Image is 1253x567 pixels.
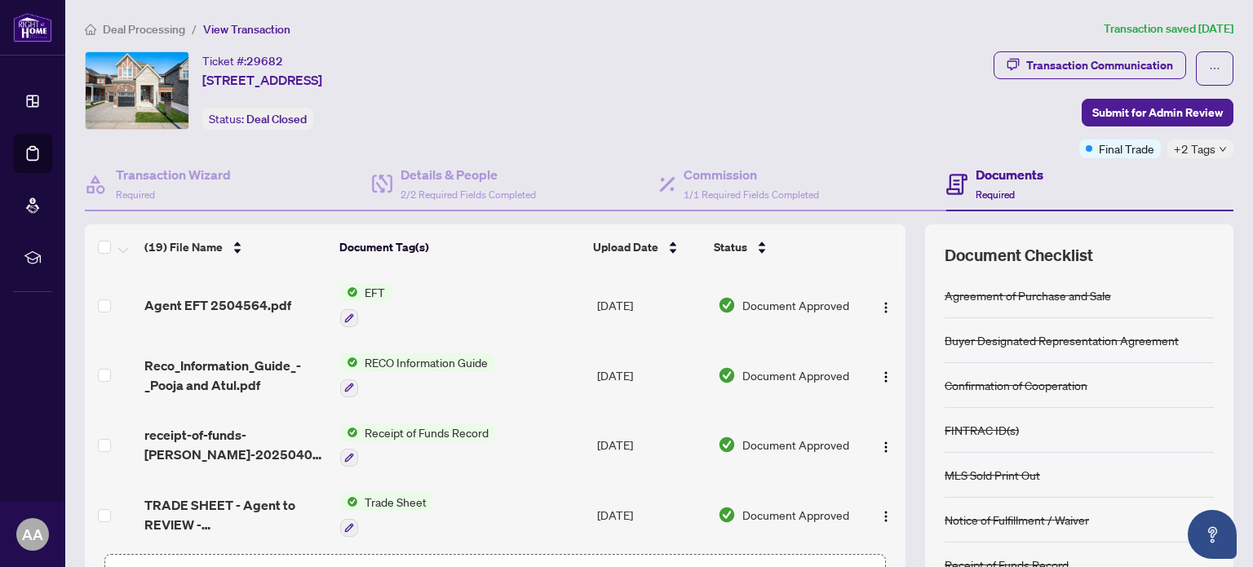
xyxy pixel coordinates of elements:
[202,70,322,90] span: [STREET_ADDRESS]
[358,353,494,371] span: RECO Information Guide
[340,283,392,327] button: Status IconEFT
[718,436,736,454] img: Document Status
[22,523,43,546] span: AA
[879,441,892,454] img: Logo
[1209,63,1220,74] span: ellipsis
[873,362,899,388] button: Logo
[138,224,333,270] th: (19) File Name
[945,421,1019,439] div: FINTRAC ID(s)
[945,511,1089,529] div: Notice of Fulfillment / Waiver
[945,466,1040,484] div: MLS Sold Print Out
[742,366,849,384] span: Document Approved
[144,425,327,464] span: receipt-of-funds-[PERSON_NAME]-20250409-083808.pdf
[976,165,1043,184] h4: Documents
[401,165,536,184] h4: Details & People
[879,510,892,523] img: Logo
[873,292,899,318] button: Logo
[873,502,899,528] button: Logo
[684,165,819,184] h4: Commission
[202,108,313,130] div: Status:
[684,188,819,201] span: 1/1 Required Fields Completed
[707,224,857,270] th: Status
[340,353,494,397] button: Status IconRECO Information Guide
[742,296,849,314] span: Document Approved
[718,296,736,314] img: Document Status
[742,506,849,524] span: Document Approved
[1188,510,1237,559] button: Open asap
[1219,145,1227,153] span: down
[879,370,892,383] img: Logo
[401,188,536,201] span: 2/2 Required Fields Completed
[192,20,197,38] li: /
[1092,100,1223,126] span: Submit for Admin Review
[358,493,433,511] span: Trade Sheet
[591,340,711,410] td: [DATE]
[202,51,283,70] div: Ticket #:
[1104,20,1233,38] article: Transaction saved [DATE]
[116,188,155,201] span: Required
[1026,52,1173,78] div: Transaction Communication
[587,224,707,270] th: Upload Date
[86,52,188,129] img: IMG-W11973581_1.jpg
[1082,99,1233,126] button: Submit for Admin Review
[358,423,495,441] span: Receipt of Funds Record
[340,353,358,371] img: Status Icon
[340,283,358,301] img: Status Icon
[246,54,283,69] span: 29682
[718,366,736,384] img: Document Status
[1099,140,1154,157] span: Final Trade
[945,331,1179,349] div: Buyer Designated Representation Agreement
[203,22,290,37] span: View Transaction
[742,436,849,454] span: Document Approved
[358,283,392,301] span: EFT
[591,480,711,550] td: [DATE]
[945,286,1111,304] div: Agreement of Purchase and Sale
[1174,140,1215,158] span: +2 Tags
[13,12,52,42] img: logo
[340,423,358,441] img: Status Icon
[593,238,658,256] span: Upload Date
[340,493,358,511] img: Status Icon
[144,356,327,395] span: Reco_Information_Guide_-_Pooja and Atul.pdf
[246,112,307,126] span: Deal Closed
[333,224,587,270] th: Document Tag(s)
[116,165,231,184] h4: Transaction Wizard
[85,24,96,35] span: home
[144,238,223,256] span: (19) File Name
[879,301,892,314] img: Logo
[976,188,1015,201] span: Required
[714,238,747,256] span: Status
[144,295,291,315] span: Agent EFT 2504564.pdf
[591,270,711,340] td: [DATE]
[340,423,495,467] button: Status IconReceipt of Funds Record
[340,493,433,537] button: Status IconTrade Sheet
[718,506,736,524] img: Document Status
[103,22,185,37] span: Deal Processing
[994,51,1186,79] button: Transaction Communication
[873,432,899,458] button: Logo
[945,376,1087,394] div: Confirmation of Cooperation
[591,410,711,481] td: [DATE]
[945,244,1093,267] span: Document Checklist
[144,495,327,534] span: TRADE SHEET - Agent to REVIEW - [STREET_ADDRESS]pdf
